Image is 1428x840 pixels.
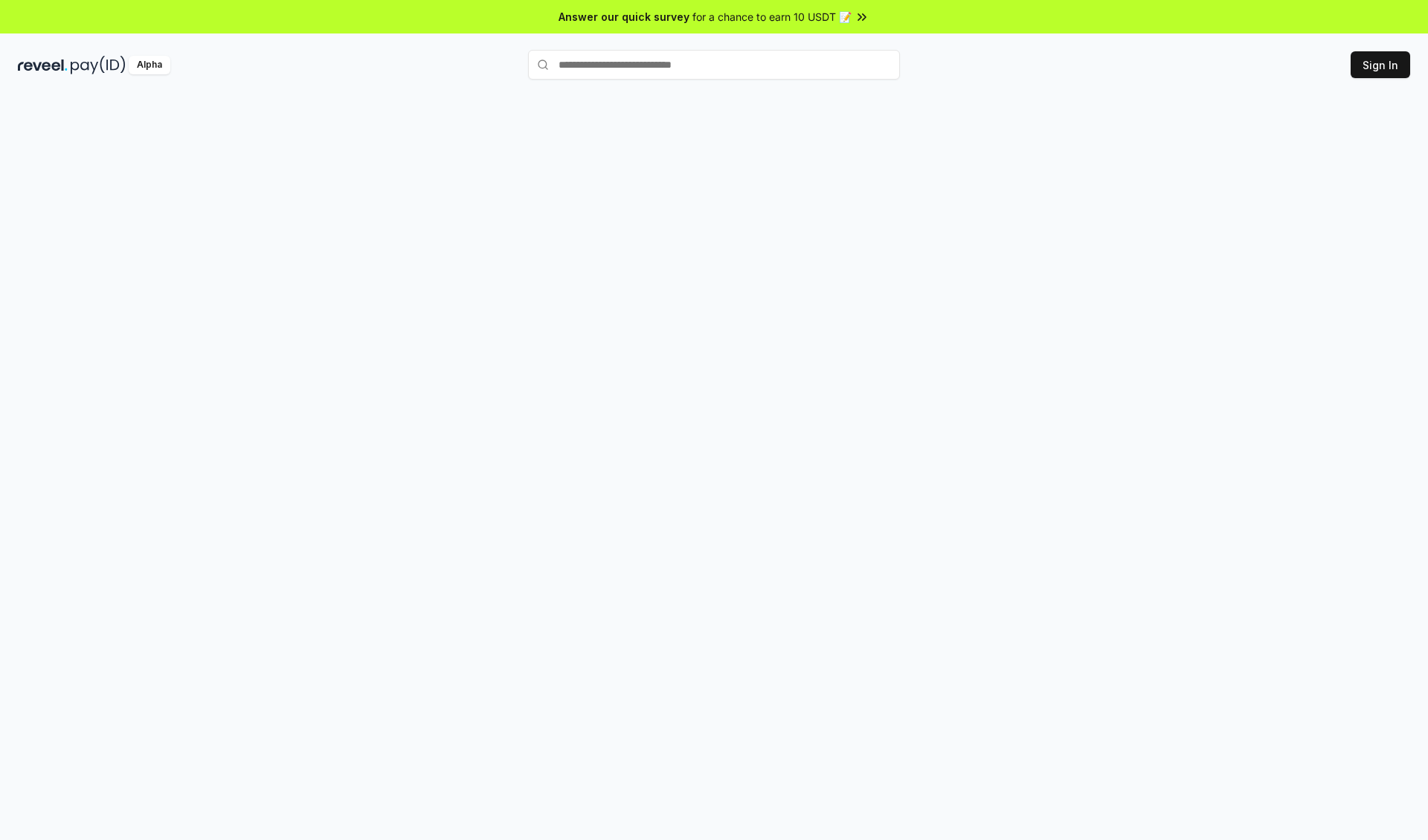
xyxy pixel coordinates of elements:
span: Answer our quick survey [559,9,689,25]
img: reveel_dark [18,56,68,74]
button: Sign In [1351,51,1410,78]
div: Alpha [129,56,170,74]
span: for a chance to earn 10 USDT 📝 [692,9,852,25]
img: pay_id [71,56,126,74]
